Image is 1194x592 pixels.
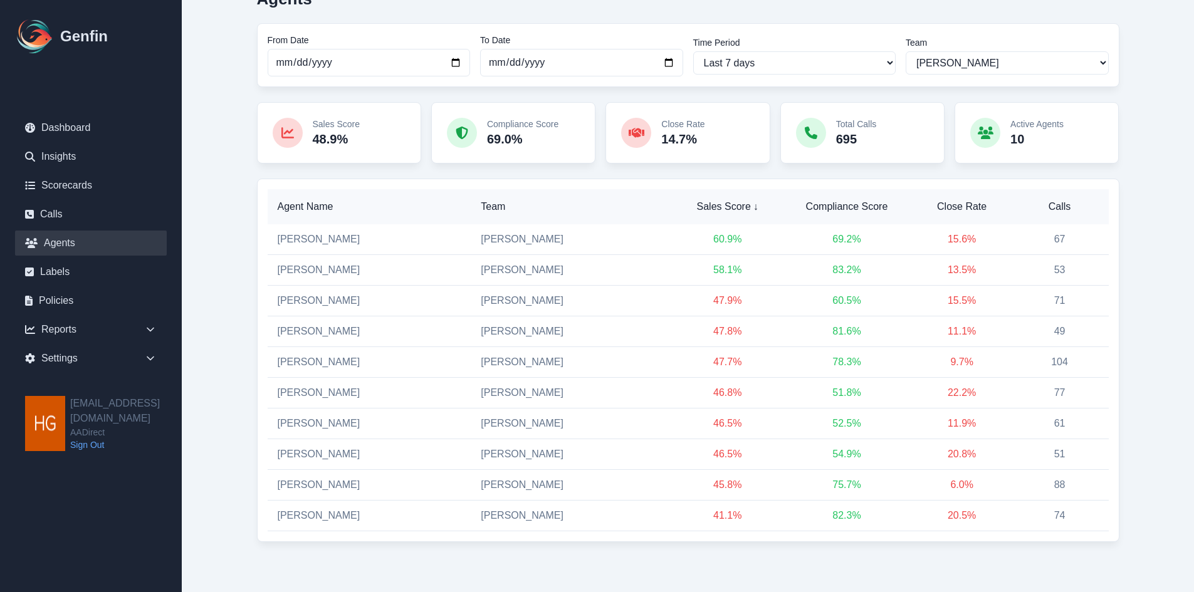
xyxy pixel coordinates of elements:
[481,449,563,459] span: [PERSON_NAME]
[1011,316,1109,347] td: 49
[661,118,704,130] p: Close Rate
[713,356,741,367] span: 47.7 %
[713,326,741,336] span: 47.8 %
[1010,118,1064,130] p: Active Agents
[70,426,182,439] span: AADirect
[948,387,976,398] span: 22.2 %
[15,231,167,256] a: Agents
[832,295,861,306] span: 60.5 %
[906,36,1109,49] label: Team
[713,295,741,306] span: 47.9 %
[923,199,1001,214] span: Close Rate
[1011,439,1109,470] td: 51
[836,130,877,148] p: 695
[1021,199,1099,214] span: Calls
[278,264,360,275] a: [PERSON_NAME]
[278,479,360,490] a: [PERSON_NAME]
[713,479,741,490] span: 45.8 %
[15,173,167,198] a: Scorecards
[1011,286,1109,316] td: 71
[1011,347,1109,378] td: 104
[713,234,741,244] span: 60.9 %
[278,510,360,521] a: [PERSON_NAME]
[948,234,976,244] span: 15.6 %
[278,418,360,428] a: [PERSON_NAME]
[950,356,973,367] span: 9.7 %
[278,199,461,214] span: Agent Name
[832,449,861,459] span: 54.9 %
[278,356,360,367] a: [PERSON_NAME]
[481,326,563,336] span: [PERSON_NAME]
[481,356,563,367] span: [PERSON_NAME]
[1011,408,1109,439] td: 61
[661,130,704,148] p: 14.7%
[948,326,976,336] span: 11.1 %
[15,115,167,140] a: Dashboard
[832,326,861,336] span: 81.6 %
[60,26,108,46] h1: Genfin
[15,16,55,56] img: Logo
[15,317,167,342] div: Reports
[832,418,861,428] span: 52.5 %
[1011,224,1109,255] td: 67
[25,396,65,451] img: hgarza@aadirect.com
[278,234,360,244] a: [PERSON_NAME]
[1011,470,1109,501] td: 88
[481,295,563,306] span: [PERSON_NAME]
[713,510,741,521] span: 41.1 %
[684,199,770,214] span: Sales Score
[481,510,563,521] span: [PERSON_NAME]
[1011,501,1109,531] td: 74
[832,356,861,367] span: 78.3 %
[832,479,861,490] span: 75.7 %
[948,264,976,275] span: 13.5 %
[487,118,558,130] p: Compliance Score
[713,418,741,428] span: 46.5 %
[481,199,664,214] span: Team
[278,326,360,336] a: [PERSON_NAME]
[948,295,976,306] span: 15.5 %
[278,449,360,459] a: [PERSON_NAME]
[832,264,861,275] span: 83.2 %
[481,479,563,490] span: [PERSON_NAME]
[713,449,741,459] span: 46.5 %
[832,234,861,244] span: 69.2 %
[487,130,558,148] p: 69.0%
[713,264,741,275] span: 58.1 %
[836,118,877,130] p: Total Calls
[15,144,167,169] a: Insights
[313,130,360,148] p: 48.9%
[948,418,976,428] span: 11.9 %
[70,439,182,451] a: Sign Out
[15,346,167,371] div: Settings
[481,234,563,244] span: [PERSON_NAME]
[693,36,896,49] label: Time Period
[1011,378,1109,408] td: 77
[753,199,758,214] span: ↓
[268,34,471,46] label: From Date
[832,510,861,521] span: 82.3 %
[950,479,973,490] span: 6.0 %
[713,387,741,398] span: 46.8 %
[15,288,167,313] a: Policies
[481,264,563,275] span: [PERSON_NAME]
[832,387,861,398] span: 51.8 %
[481,418,563,428] span: [PERSON_NAME]
[1011,255,1109,286] td: 53
[948,510,976,521] span: 20.5 %
[1010,130,1064,148] p: 10
[790,199,903,214] span: Compliance Score
[313,118,360,130] p: Sales Score
[15,202,167,227] a: Calls
[480,34,683,46] label: To Date
[278,295,360,306] a: [PERSON_NAME]
[481,387,563,398] span: [PERSON_NAME]
[948,449,976,459] span: 20.8 %
[70,396,182,426] h2: [EMAIL_ADDRESS][DOMAIN_NAME]
[15,259,167,284] a: Labels
[278,387,360,398] a: [PERSON_NAME]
